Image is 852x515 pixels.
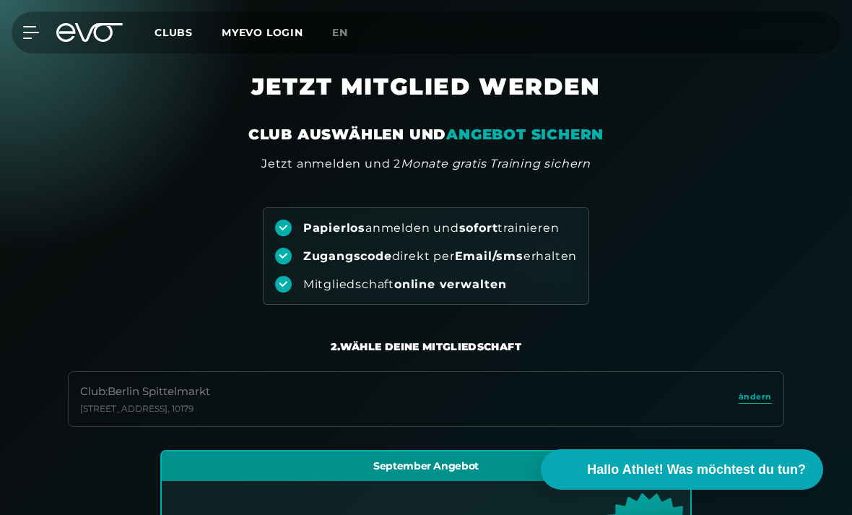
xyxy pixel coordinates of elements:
[94,72,758,124] h1: JETZT MITGLIED WERDEN
[303,220,560,236] div: anmelden und trainieren
[80,384,210,400] div: Club : Berlin Spittelmarkt
[155,25,222,39] a: Clubs
[222,26,303,39] a: MYEVO LOGIN
[446,126,604,143] em: ANGEBOT SICHERN
[401,157,591,170] em: Monate gratis Training sichern
[80,403,210,415] div: [STREET_ADDRESS] , 10179
[455,249,523,263] strong: Email/sms
[394,277,507,291] strong: online verwalten
[303,221,365,235] strong: Papierlos
[739,391,772,407] a: ändern
[739,391,772,403] span: ändern
[332,25,365,41] a: en
[303,248,577,264] div: direkt per erhalten
[248,124,604,144] div: CLUB AUSWÄHLEN UND
[332,26,348,39] span: en
[261,155,591,173] div: Jetzt anmelden und 2
[303,277,507,293] div: Mitgliedschaft
[459,221,498,235] strong: sofort
[331,339,521,354] div: 2. Wähle deine Mitgliedschaft
[303,249,392,263] strong: Zugangscode
[541,449,823,490] button: Hallo Athlet! Was möchtest du tun?
[587,460,806,480] span: Hallo Athlet! Was möchtest du tun?
[155,26,193,39] span: Clubs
